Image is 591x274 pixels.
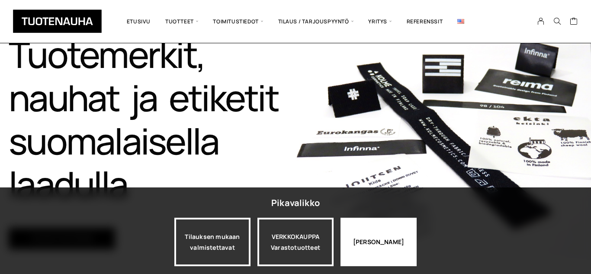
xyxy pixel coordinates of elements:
a: My Account [533,17,549,25]
a: Tilauksen mukaan valmistettavat [174,218,251,266]
div: Pikavalikko [271,195,320,211]
a: Cart [570,17,578,27]
a: Etusivu [119,6,158,36]
h1: Tuotemerkit, nauhat ja etiketit suomalaisella laadulla​ [9,33,295,206]
button: Search [549,17,565,25]
img: Etusivu 1 [295,22,591,260]
span: Yritys [361,6,399,36]
img: English [457,19,464,24]
a: Referenssit [399,6,450,36]
div: VERKKOKAUPPA Varastotuotteet [257,218,334,266]
img: Tuotenauha Oy [13,10,102,33]
span: Tilaus / Tarjouspyyntö [271,6,361,36]
div: [PERSON_NAME] [340,218,417,266]
span: Tuotteet [158,6,206,36]
span: Toimitustiedot [206,6,270,36]
a: VERKKOKAUPPAVarastotuotteet [257,218,334,266]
